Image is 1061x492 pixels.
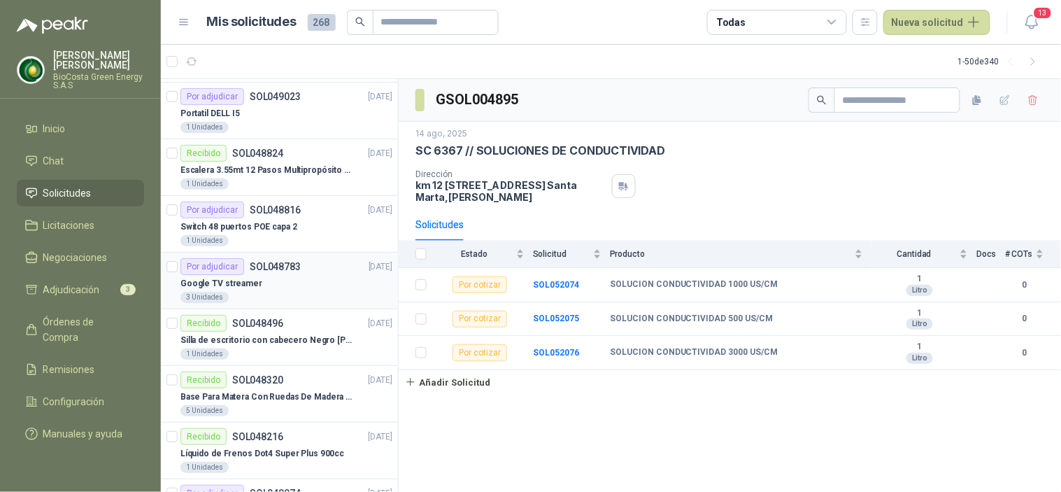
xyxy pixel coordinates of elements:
[43,153,64,169] span: Chat
[610,314,774,325] b: SOLUCION CONDUCTIVIDAD 500 US/CM
[43,218,95,233] span: Licitaciones
[976,241,1005,268] th: Docs
[43,362,95,377] span: Remisiones
[1005,249,1033,259] span: # COTs
[17,148,144,174] a: Chat
[180,88,244,105] div: Por adjudicar
[817,95,827,105] span: search
[17,356,144,383] a: Remisiones
[207,12,297,32] h1: Mis solicitudes
[120,284,136,295] span: 3
[533,280,579,290] a: SOL052074
[180,164,355,177] p: Escalera 3.55mt 12 Pasos Multipropósito Aluminio 150kg
[232,148,283,158] p: SOL048824
[1005,241,1061,268] th: # COTs
[871,274,968,285] b: 1
[180,202,244,218] div: Por adjudicar
[369,374,392,387] p: [DATE]
[369,317,392,330] p: [DATE]
[610,241,871,268] th: Producto
[180,349,229,360] div: 1 Unidades
[17,244,144,271] a: Negociaciones
[232,318,283,328] p: SOL048496
[610,249,852,259] span: Producto
[17,212,144,239] a: Licitaciones
[161,309,398,366] a: RecibidoSOL048496[DATE] Silla de escritorio con cabecero Negro [PERSON_NAME]1 Unidades
[180,292,229,303] div: 3 Unidades
[250,92,301,101] p: SOL049023
[17,276,144,303] a: Adjudicación3
[906,353,933,364] div: Litro
[871,342,968,353] b: 1
[180,145,227,162] div: Recibido
[1005,279,1044,292] b: 0
[180,462,229,473] div: 1 Unidades
[180,220,297,234] p: Switch 48 puertos POE capa 2
[250,205,301,215] p: SOL048816
[53,50,144,70] p: [PERSON_NAME] [PERSON_NAME]
[871,308,968,319] b: 1
[610,279,778,290] b: SOLUCION CONDUCTIVIDAD 1000 US/CM
[415,169,606,179] p: Dirección
[43,282,100,297] span: Adjudicación
[180,258,244,275] div: Por adjudicar
[161,423,398,479] a: RecibidoSOL048216[DATE] Líquido de Frenos Dot4 Super Plus 900cc1 Unidades
[17,180,144,206] a: Solicitudes
[369,430,392,444] p: [DATE]
[415,127,467,141] p: 14 ago, 2025
[533,249,590,259] span: Solicitud
[180,277,262,290] p: Google TV streamer
[43,121,66,136] span: Inicio
[871,249,957,259] span: Cantidad
[43,250,108,265] span: Negociaciones
[180,391,355,404] p: Base Para Matera Con Ruedas De Madera Pino Reforestada Vintage 25cm Resistencia 50Kg
[533,314,579,323] a: SOL052075
[17,421,144,447] a: Manuales y ayuda
[43,426,123,442] span: Manuales y ayuda
[369,260,392,274] p: [DATE]
[180,122,229,133] div: 1 Unidades
[1033,6,1053,20] span: 13
[17,115,144,142] a: Inicio
[232,432,283,442] p: SOL048216
[435,249,513,259] span: Estado
[180,178,229,190] div: 1 Unidades
[355,17,365,27] span: search
[415,143,665,158] p: SC 6367 // SOLUCIONES DE CONDUCTIVIDAD
[161,83,398,139] a: Por adjudicarSOL049023[DATE] Portatil DELL I51 Unidades
[232,375,283,385] p: SOL048320
[415,179,606,203] p: km 12 [STREET_ADDRESS] Santa Marta , [PERSON_NAME]
[958,50,1044,73] div: 1 - 50 de 340
[533,241,610,268] th: Solicitud
[906,285,933,296] div: Litro
[399,370,497,394] button: Añadir Solicitud
[180,235,229,246] div: 1 Unidades
[716,15,746,30] div: Todas
[1019,10,1044,35] button: 13
[453,276,507,293] div: Por cotizar
[399,370,1061,394] a: Añadir Solicitud
[17,309,144,351] a: Órdenes de Compra
[369,147,392,160] p: [DATE]
[161,196,398,253] a: Por adjudicarSOL048816[DATE] Switch 48 puertos POE capa 21 Unidades
[43,394,105,409] span: Configuración
[180,372,227,388] div: Recibido
[369,204,392,217] p: [DATE]
[906,318,933,330] div: Litro
[250,262,301,272] p: SOL048783
[180,315,227,332] div: Recibido
[53,73,144,90] p: BioCosta Green Energy S.A.S
[871,241,976,268] th: Cantidad
[533,348,579,358] a: SOL052076
[883,10,990,35] button: Nueva solicitud
[17,388,144,415] a: Configuración
[453,344,507,361] div: Por cotizar
[161,139,398,196] a: RecibidoSOL048824[DATE] Escalera 3.55mt 12 Pasos Multipropósito Aluminio 150kg1 Unidades
[17,17,88,34] img: Logo peakr
[180,428,227,445] div: Recibido
[1005,346,1044,360] b: 0
[17,57,44,83] img: Company Logo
